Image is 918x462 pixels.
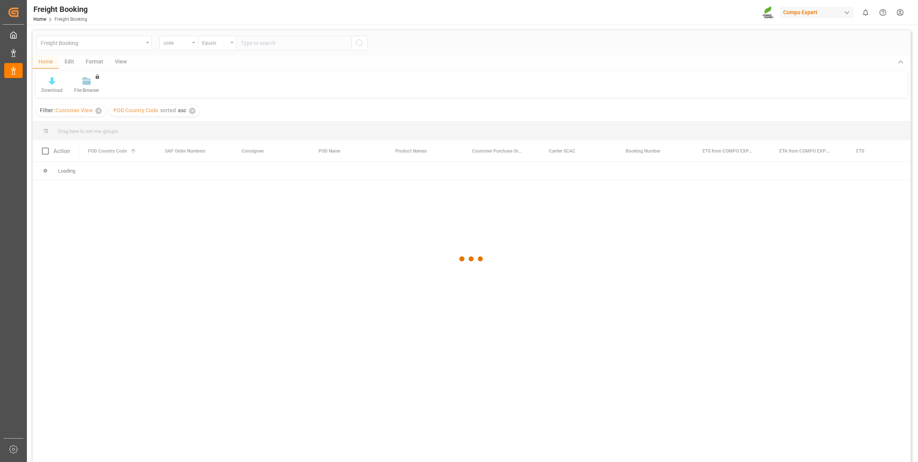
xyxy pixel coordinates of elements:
button: Help Center [874,4,891,21]
button: Compo Expert [780,5,857,20]
a: Home [33,17,46,22]
button: show 0 new notifications [857,4,874,21]
div: Compo Expert [780,7,854,18]
img: Screenshot%202023-09-29%20at%2010.02.21.png_1712312052.png [762,6,775,19]
div: Freight Booking [33,3,88,15]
